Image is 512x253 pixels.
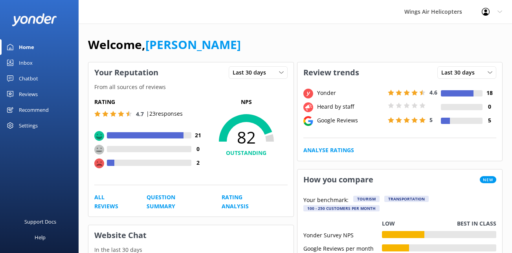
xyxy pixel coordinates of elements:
[315,102,386,111] div: Heard by staff
[94,98,205,106] h5: Rating
[222,193,270,211] a: Rating Analysis
[429,89,437,96] span: 4.6
[233,68,271,77] span: Last 30 days
[136,110,144,118] span: 4.7
[24,214,56,229] div: Support Docs
[12,13,57,26] img: yonder-white-logo.png
[191,145,205,153] h4: 0
[483,116,496,125] h4: 5
[303,244,382,251] div: Google Reviews per month
[353,196,380,202] div: Tourism
[483,102,496,111] h4: 0
[315,116,386,125] div: Google Reviews
[303,196,349,205] p: Your benchmark:
[483,89,496,97] h4: 18
[382,219,395,228] p: Low
[297,169,379,190] h3: How you compare
[146,109,183,118] p: | 23 responses
[480,176,496,183] span: New
[19,118,38,133] div: Settings
[94,193,129,211] a: All Reviews
[303,205,380,211] div: 100 - 250 customers per month
[19,102,49,118] div: Recommend
[457,219,496,228] p: Best in class
[191,158,205,167] h4: 2
[19,39,34,55] div: Home
[303,231,382,238] div: Yonder Survey NPS
[88,62,164,83] h3: Your Reputation
[191,131,205,140] h4: 21
[19,86,38,102] div: Reviews
[19,55,33,71] div: Inbox
[205,149,288,157] h4: OUTSTANDING
[429,116,433,124] span: 5
[205,98,288,106] p: NPS
[205,127,288,147] span: 82
[88,225,294,246] h3: Website Chat
[297,62,365,83] h3: Review trends
[145,36,241,53] a: [PERSON_NAME]
[315,89,386,97] div: Yonder
[88,83,294,91] p: From all sources of reviews
[147,193,204,211] a: Question Summary
[19,71,38,86] div: Chatbot
[35,229,46,245] div: Help
[441,68,479,77] span: Last 30 days
[303,146,354,155] a: Analyse Ratings
[88,35,241,54] h1: Welcome,
[384,196,429,202] div: Transportation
